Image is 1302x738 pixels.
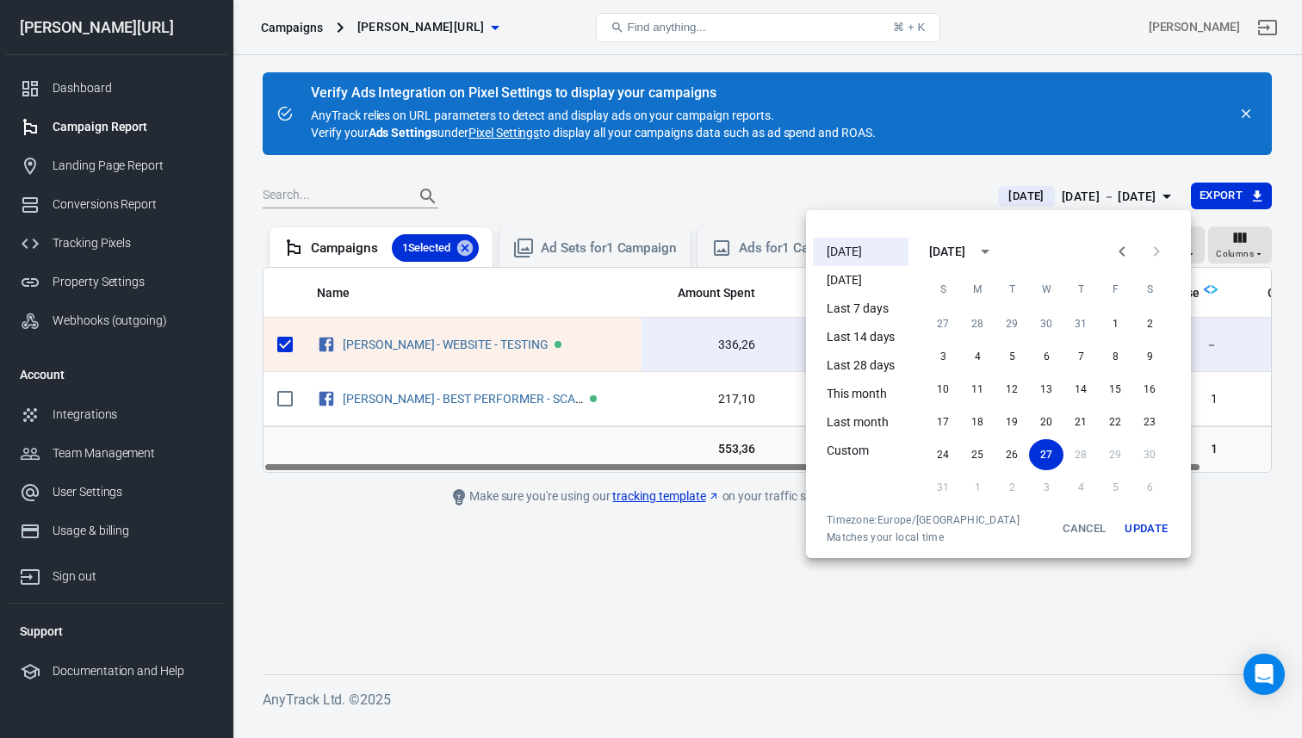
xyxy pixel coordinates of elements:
[1063,374,1098,405] button: 14
[827,530,1020,544] span: Matches your local time
[1065,272,1096,307] span: Thursday
[1063,341,1098,372] button: 7
[926,406,960,437] button: 17
[995,406,1029,437] button: 19
[995,341,1029,372] button: 5
[929,243,965,261] div: [DATE]
[1105,234,1139,269] button: Previous month
[813,437,908,465] li: Custom
[1029,439,1063,470] button: 27
[1057,513,1112,544] button: Cancel
[1098,374,1132,405] button: 15
[1029,308,1063,339] button: 30
[995,439,1029,470] button: 26
[1063,406,1098,437] button: 21
[813,380,908,408] li: This month
[960,406,995,437] button: 18
[960,439,995,470] button: 25
[1132,406,1167,437] button: 23
[962,272,993,307] span: Monday
[995,308,1029,339] button: 29
[1029,374,1063,405] button: 13
[926,308,960,339] button: 27
[960,308,995,339] button: 28
[960,374,995,405] button: 11
[1063,308,1098,339] button: 31
[970,237,1000,266] button: calendar view is open, switch to year view
[813,323,908,351] li: Last 14 days
[960,341,995,372] button: 4
[1132,374,1167,405] button: 16
[926,374,960,405] button: 10
[1132,341,1167,372] button: 9
[1243,654,1285,695] div: Open Intercom Messenger
[995,374,1029,405] button: 12
[1098,308,1132,339] button: 1
[1098,406,1132,437] button: 22
[1098,341,1132,372] button: 8
[1031,272,1062,307] span: Wednesday
[1119,513,1174,544] button: Update
[813,351,908,380] li: Last 28 days
[1029,406,1063,437] button: 20
[1134,272,1165,307] span: Saturday
[827,513,1020,527] div: Timezone: Europe/[GEOGRAPHIC_DATA]
[1029,341,1063,372] button: 6
[813,295,908,323] li: Last 7 days
[813,408,908,437] li: Last month
[926,439,960,470] button: 24
[1132,308,1167,339] button: 2
[1100,272,1131,307] span: Friday
[996,272,1027,307] span: Tuesday
[926,341,960,372] button: 3
[927,272,958,307] span: Sunday
[813,266,908,295] li: [DATE]
[813,238,908,266] li: [DATE]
